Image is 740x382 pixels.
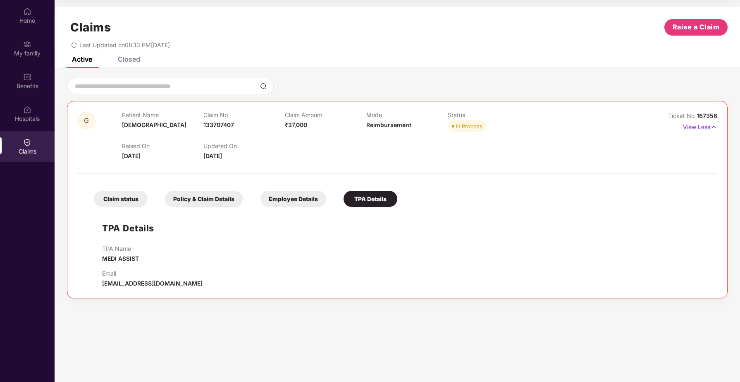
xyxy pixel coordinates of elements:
span: [DEMOGRAPHIC_DATA] [122,121,186,128]
img: svg+xml;base64,PHN2ZyB4bWxucz0iaHR0cDovL3d3dy53My5vcmcvMjAwMC9zdmciIHdpZHRoPSIxNyIgaGVpZ2h0PSIxNy... [710,123,717,132]
p: Patient Name [122,111,203,118]
p: Claim Amount [285,111,366,118]
h1: TPA Details [102,221,154,235]
p: View Less [683,120,717,132]
p: Email [102,270,203,277]
div: TPA Details [344,191,397,207]
span: 133707407 [203,121,234,128]
img: svg+xml;base64,PHN2ZyBpZD0iSG9zcGl0YWxzIiB4bWxucz0iaHR0cDovL3d3dy53My5vcmcvMjAwMC9zdmciIHdpZHRoPS... [23,106,31,114]
img: svg+xml;base64,PHN2ZyBpZD0iQ2xhaW0iIHhtbG5zPSJodHRwOi8vd3d3LnczLm9yZy8yMDAwL3N2ZyIgd2lkdGg9IjIwIi... [23,138,31,147]
h1: Claims [70,20,111,34]
span: Reimbursement [366,121,411,128]
div: Claim status [94,191,148,207]
span: MEDI ASSIST [102,255,139,262]
p: Raised On [122,142,203,149]
span: 167356 [697,112,717,119]
img: svg+xml;base64,PHN2ZyBpZD0iSG9tZSIgeG1sbnM9Imh0dHA6Ly93d3cudzMub3JnLzIwMDAvc3ZnIiB3aWR0aD0iMjAiIG... [23,7,31,16]
div: Closed [118,55,140,63]
div: Active [72,55,92,63]
span: [DATE] [122,152,141,159]
img: svg+xml;base64,PHN2ZyB3aWR0aD0iMjAiIGhlaWdodD0iMjAiIHZpZXdCb3g9IjAgMCAyMCAyMCIgZmlsbD0ibm9uZSIgeG... [23,40,31,48]
div: In Process [456,122,482,130]
span: Last Updated on 08:13 PM[DATE] [79,41,170,48]
span: Raise a Claim [673,22,720,32]
p: Status [448,111,529,118]
p: Updated On [203,142,285,149]
button: Raise a Claim [664,19,728,36]
span: Ticket No [668,112,697,119]
span: [EMAIL_ADDRESS][DOMAIN_NAME] [102,280,203,287]
span: ₹37,000 [285,121,307,128]
span: redo [71,41,77,48]
img: svg+xml;base64,PHN2ZyBpZD0iQmVuZWZpdHMiIHhtbG5zPSJodHRwOi8vd3d3LnczLm9yZy8yMDAwL3N2ZyIgd2lkdGg9Ij... [23,73,31,81]
span: G [84,117,89,124]
img: svg+xml;base64,PHN2ZyBpZD0iU2VhcmNoLTMyeDMyIiB4bWxucz0iaHR0cDovL3d3dy53My5vcmcvMjAwMC9zdmciIHdpZH... [260,83,267,89]
span: [DATE] [203,152,222,159]
div: Policy & Claim Details [165,191,243,207]
p: Claim No [203,111,285,118]
div: Employee Details [260,191,326,207]
p: Mode [366,111,448,118]
p: TPA Name [102,245,139,252]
